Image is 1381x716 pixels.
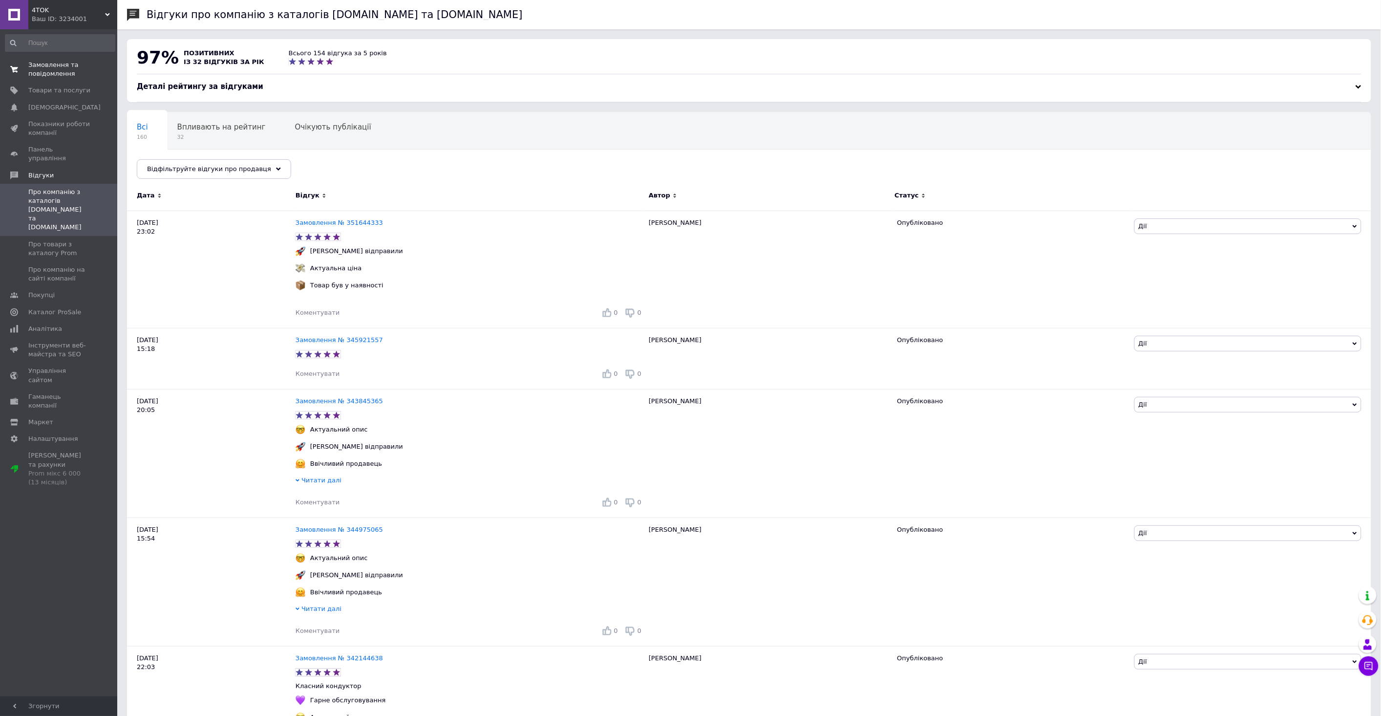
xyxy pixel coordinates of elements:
[28,434,78,443] span: Налаштування
[296,627,340,635] div: Коментувати
[296,425,305,434] img: :nerd_face:
[28,103,101,112] span: [DEMOGRAPHIC_DATA]
[137,82,263,91] span: Деталі рейтингу за відгуками
[301,605,341,612] span: Читати далі
[296,191,319,200] span: Відгук
[28,341,90,359] span: Інструменти веб-майстра та SEO
[296,308,340,317] div: Коментувати
[137,82,1361,92] div: Деталі рейтингу за відгуками
[296,442,305,452] img: :rocket:
[614,499,618,506] span: 0
[296,627,340,634] span: Коментувати
[308,588,384,597] div: Ввічливий продавець
[308,571,405,580] div: [PERSON_NAME] відправили
[308,554,370,563] div: Актуальний опис
[895,191,919,200] span: Статус
[177,123,266,131] span: Впливають на рейтинг
[28,308,81,317] span: Каталог ProSale
[28,291,55,300] span: Покупці
[137,47,179,67] span: 97%
[308,442,405,451] div: [PERSON_NAME] відправили
[644,328,892,389] div: [PERSON_NAME]
[1139,529,1147,537] span: Дії
[32,6,105,15] span: 4TOK
[127,389,296,518] div: [DATE] 20:05
[614,309,618,316] span: 0
[637,309,641,316] span: 0
[1139,340,1147,347] span: Дії
[28,240,90,258] span: Про товари з каталогу Prom
[127,518,296,647] div: [DATE] 15:54
[897,397,1127,406] div: Опубліковано
[32,15,117,23] div: Ваш ID: 3234001
[614,370,618,377] span: 0
[296,369,340,378] div: Коментувати
[295,123,371,131] span: Очікують публікації
[296,476,644,487] div: Читати далі
[28,86,90,95] span: Товари та послуги
[28,392,90,410] span: Гаманець компанії
[296,570,305,580] img: :rocket:
[296,281,305,290] img: :package:
[308,264,364,273] div: Актуальна ціна
[296,695,305,705] img: :purple_heart:
[127,328,296,389] div: [DATE] 15:18
[637,627,641,634] span: 0
[28,451,90,487] span: [PERSON_NAME] та рахунки
[28,188,90,232] span: Про компанію з каталогів [DOMAIN_NAME] та [DOMAIN_NAME]
[308,459,384,468] div: Ввічливий продавець
[897,525,1127,534] div: Опубліковано
[296,309,340,316] span: Коментувати
[296,654,383,662] a: Замовлення № 342144638
[137,133,148,141] span: 160
[28,325,62,333] span: Аналітика
[1139,658,1147,665] span: Дії
[137,191,155,200] span: Дата
[637,370,641,377] span: 0
[1359,656,1379,676] button: Чат з покупцем
[308,281,386,290] div: Товар був у наявності
[614,627,618,634] span: 0
[296,526,383,533] a: Замовлення № 344975065
[28,469,90,487] div: Prom мікс 6 000 (13 місяців)
[28,171,54,180] span: Відгуки
[184,58,264,65] span: із 32 відгуків за рік
[5,34,115,52] input: Пошук
[296,219,383,226] a: Замовлення № 351644333
[296,499,340,506] span: Коментувати
[127,211,296,328] div: [DATE] 23:02
[897,218,1127,227] div: Опубліковано
[137,123,148,131] span: Всі
[644,211,892,328] div: [PERSON_NAME]
[644,389,892,518] div: [PERSON_NAME]
[296,682,644,691] p: Класний кондуктор
[28,265,90,283] span: Про компанію на сайті компанії
[308,425,370,434] div: Актуальний опис
[137,160,236,169] span: Опубліковані без комен...
[184,49,234,57] span: позитивних
[296,587,305,597] img: :hugging_face:
[28,145,90,163] span: Панель управління
[147,165,271,173] span: Відфільтруйте відгуки про продавця
[296,246,305,256] img: :rocket:
[644,518,892,647] div: [PERSON_NAME]
[296,397,383,405] a: Замовлення № 343845365
[1139,401,1147,408] span: Дії
[147,9,523,21] h1: Відгуки про компанію з каталогів [DOMAIN_NAME] та [DOMAIN_NAME]
[127,150,255,187] div: Опубліковані без коментаря
[28,120,90,137] span: Показники роботи компанії
[296,336,383,344] a: Замовлення № 345921557
[897,654,1127,663] div: Опубліковано
[296,605,644,616] div: Читати далі
[308,247,405,256] div: [PERSON_NAME] відправили
[897,336,1127,345] div: Опубліковано
[289,49,387,58] div: Всього 154 відгука за 5 років
[649,191,670,200] span: Автор
[301,477,341,484] span: Читати далі
[296,263,305,273] img: :money_with_wings:
[177,133,266,141] span: 32
[28,367,90,384] span: Управління сайтом
[296,370,340,377] span: Коментувати
[1139,222,1147,230] span: Дії
[28,418,53,427] span: Маркет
